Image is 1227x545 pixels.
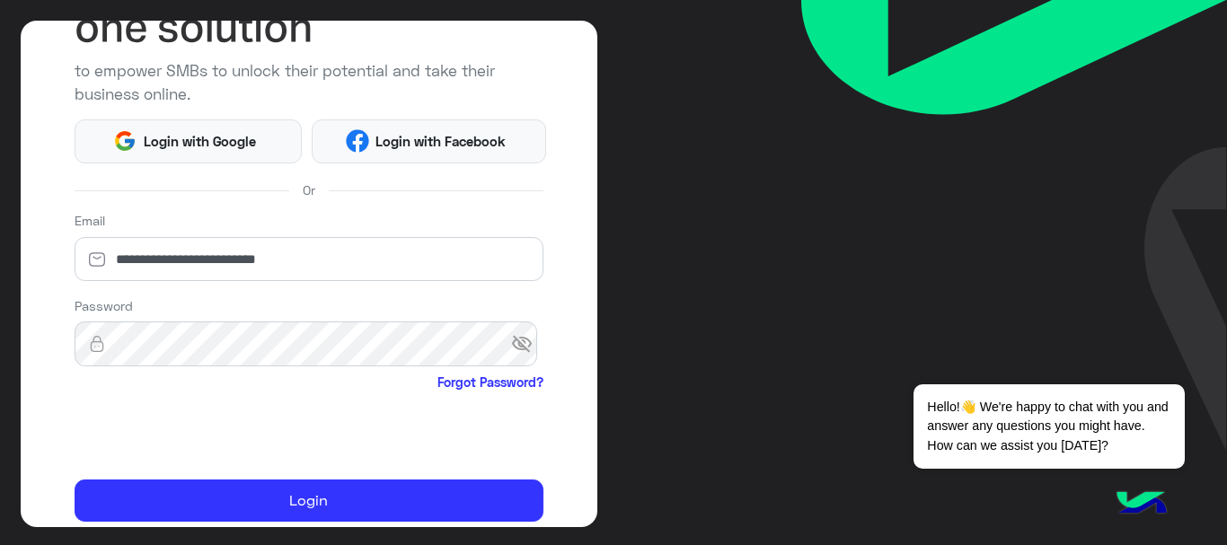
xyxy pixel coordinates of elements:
span: Or [303,180,315,199]
span: Hello!👋 We're happy to chat with you and answer any questions you might have. How can we assist y... [914,384,1184,469]
label: Password [75,296,133,315]
img: email [75,251,119,268]
button: Login with Google [75,119,303,163]
span: visibility_off [511,328,543,360]
p: to empower SMBs to unlock their potential and take their business online. [75,59,543,106]
img: lock [75,335,119,353]
iframe: reCAPTCHA [75,396,348,466]
label: Email [75,211,105,230]
a: Forgot Password? [437,373,543,391]
img: hulul-logo.png [1110,473,1173,536]
span: Login with Facebook [369,131,513,152]
button: Login [75,479,543,523]
button: Login with Facebook [312,119,546,163]
span: Login with Google [137,131,262,152]
img: Facebook [346,129,369,153]
img: Google [113,129,137,153]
